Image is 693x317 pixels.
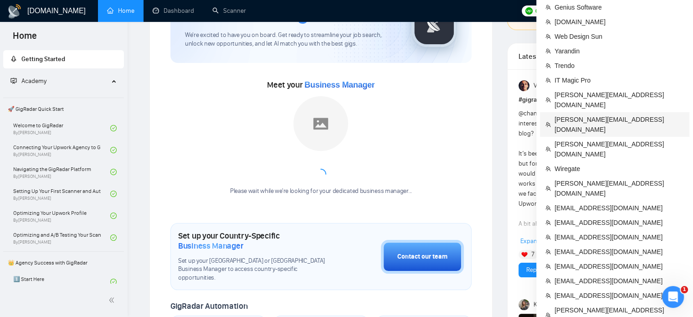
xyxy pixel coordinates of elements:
[518,95,660,105] h1: # gigradar-hub
[554,232,684,242] span: [EMAIL_ADDRESS][DOMAIN_NAME]
[13,184,110,204] a: Setting Up Your First Scanner and Auto-BidderBy[PERSON_NAME]
[554,75,684,85] span: IT Magic Pro
[554,261,684,271] span: [EMAIL_ADDRESS][DOMAIN_NAME]
[13,228,110,248] a: Optimizing and A/B Testing Your Scanner for Better ResultsBy[PERSON_NAME]
[545,63,551,68] span: team
[554,114,684,135] span: [PERSON_NAME][EMAIL_ADDRESS][DOMAIN_NAME]
[170,301,247,311] span: GigRadar Automation
[545,34,551,39] span: team
[10,78,17,84] span: fund-projection-screen
[212,7,246,15] a: searchScanner
[554,2,684,12] span: Genius Software
[545,5,551,10] span: team
[545,205,551,211] span: team
[5,29,44,48] span: Home
[110,213,117,219] span: check-circle
[110,279,117,285] span: check-circle
[110,234,117,241] span: check-circle
[518,80,529,91] img: Vadym
[518,109,545,117] span: @channel
[545,122,551,127] span: team
[554,164,684,174] span: Wiregate
[13,118,110,138] a: Welcome to GigRadarBy[PERSON_NAME]
[13,162,110,182] a: Navigating the GigRadar PlatformBy[PERSON_NAME]
[554,46,684,56] span: Yarandin
[545,220,551,225] span: team
[304,80,375,89] span: Business Manager
[545,19,551,25] span: team
[518,299,529,310] img: Korlan
[518,51,564,62] span: Latest Posts from the GigRadar Community
[110,147,117,153] span: check-circle
[178,231,335,251] h1: Set up your Country-Specific
[545,166,551,171] span: team
[21,55,65,63] span: Getting Started
[110,169,117,175] span: check-circle
[554,291,684,301] span: [EMAIL_ADDRESS][DOMAIN_NAME]
[545,234,551,240] span: team
[13,206,110,226] a: Optimizing Your Upwork ProfileBy[PERSON_NAME]
[381,240,464,274] button: Contact our team
[397,252,447,262] div: Contact our team
[107,7,134,15] a: homeHome
[554,139,684,159] span: [PERSON_NAME][EMAIL_ADDRESS][DOMAIN_NAME]
[545,146,551,152] span: team
[554,90,684,110] span: [PERSON_NAME][EMAIL_ADDRESS][DOMAIN_NAME]
[518,263,549,277] button: Reply
[4,254,123,272] span: 👑 Agency Success with GigRadar
[554,276,684,286] span: [EMAIL_ADDRESS][DOMAIN_NAME]
[3,50,124,68] li: Getting Started
[110,191,117,197] span: check-circle
[411,2,457,47] img: gigradar-logo.png
[545,293,551,298] span: team
[545,186,551,191] span: team
[554,203,684,213] span: [EMAIL_ADDRESS][DOMAIN_NAME]
[554,178,684,198] span: [PERSON_NAME][EMAIL_ADDRESS][DOMAIN_NAME]
[520,237,541,245] span: Expand
[13,272,110,292] a: 1️⃣ Start Here
[13,140,110,160] a: Connecting Your Upwork Agency to GigRadarBy[PERSON_NAME]
[178,241,243,251] span: Business Manager
[10,77,46,85] span: Academy
[554,218,684,228] span: [EMAIL_ADDRESS][DOMAIN_NAME]
[521,251,528,258] img: ❤️
[545,278,551,284] span: team
[293,96,348,151] img: placeholder.png
[681,286,688,293] span: 1
[545,48,551,54] span: team
[225,187,417,196] div: Please wait while we're looking for your dedicated business manager...
[662,286,684,308] iframe: Intercom live chat
[108,296,118,305] span: double-left
[267,80,375,90] span: Meet your
[531,250,534,259] span: 7
[545,264,551,269] span: team
[153,7,194,15] a: dashboardDashboard
[554,17,684,27] span: [DOMAIN_NAME]
[545,97,551,103] span: team
[545,249,551,255] span: team
[4,100,123,118] span: 🚀 GigRadar Quick Start
[110,125,117,131] span: check-circle
[315,169,326,180] span: loading
[554,247,684,257] span: [EMAIL_ADDRESS][DOMAIN_NAME]
[185,31,397,48] span: We're excited to have you on board. Get ready to streamline your job search, unlock new opportuni...
[554,61,684,71] span: Trendo
[525,7,533,15] img: upwork-logo.png
[554,31,684,42] span: Web Design Sun
[7,4,22,19] img: logo
[526,265,541,275] a: Reply
[545,78,551,83] span: team
[178,257,335,283] span: Set up your [GEOGRAPHIC_DATA] or [GEOGRAPHIC_DATA] Business Manager to access country-specific op...
[10,56,17,62] span: rocket
[21,77,46,85] span: Academy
